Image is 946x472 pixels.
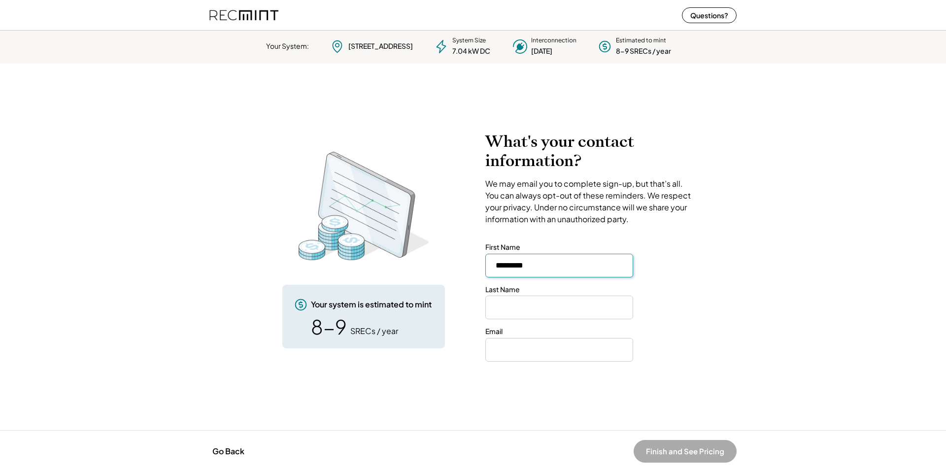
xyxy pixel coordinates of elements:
[311,299,432,310] div: Your system is estimated to mint
[485,178,695,225] div: We may email you to complete sign-up, but that’s all. You can always opt-out of these reminders. ...
[531,46,552,56] div: [DATE]
[682,7,737,23] button: Questions?
[209,2,278,28] img: recmint-logotype%403x%20%281%29.jpeg
[452,46,490,56] div: 7.04 kW DC
[285,147,442,265] img: RecMintArtboard%203%20copy%204.png
[634,440,737,463] button: Finish and See Pricing
[266,41,309,51] div: Your System:
[485,132,695,170] h2: What's your contact information?
[616,46,671,56] div: 8-9 SRECs / year
[348,41,413,51] div: [STREET_ADDRESS]
[485,242,520,252] div: First Name
[485,327,503,337] div: Email
[531,36,576,45] div: Interconnection
[452,36,486,45] div: System Size
[209,440,247,462] button: Go Back
[485,285,520,295] div: Last Name
[616,36,666,45] div: Estimated to mint
[350,326,398,337] div: SRECs / year
[311,317,347,337] div: 8-9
